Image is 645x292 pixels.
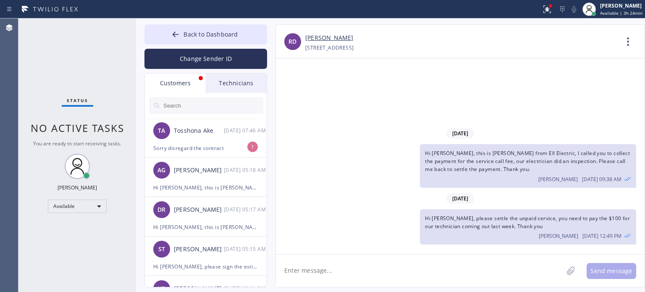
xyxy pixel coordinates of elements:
div: 08/25/2025 9:49 AM [420,209,636,245]
div: [PERSON_NAME] [174,245,224,254]
a: [PERSON_NAME] [305,33,353,43]
div: Sorry disregard the contract [153,143,258,153]
span: [DATE] 09:38 AM [582,176,621,183]
span: [DATE] 12:49 PM [582,232,621,239]
input: Search [163,97,263,114]
div: [PERSON_NAME] [58,184,97,191]
div: Hi [PERSON_NAME], this is [PERSON_NAME] from Edison Electricians of [GEOGRAPHIC_DATA], I already ... [153,222,258,232]
span: AG [157,166,165,175]
div: [PERSON_NAME] [174,205,224,215]
span: DR [157,205,165,215]
span: Back to Dashboard [184,30,238,38]
button: Send message [587,263,636,279]
div: Hi [PERSON_NAME], this is [PERSON_NAME] from [PERSON_NAME] Electric, already sent the paid invoic... [153,183,258,192]
div: 08/19/2025 9:38 AM [420,144,636,188]
span: Hi [PERSON_NAME], this is [PERSON_NAME] from Ell Electric, I called you to collect the payment fo... [425,150,630,173]
span: TA [158,126,165,136]
span: [PERSON_NAME] [538,176,578,183]
div: 08/27/2025 9:17 AM [224,205,267,214]
span: [DATE] [446,128,474,139]
div: 08/27/2025 9:15 AM [224,244,267,254]
button: Back to Dashboard [144,24,267,45]
div: Available [48,200,107,213]
div: Customers [145,74,206,93]
div: 08/27/2025 9:46 AM [224,126,267,135]
div: [PERSON_NAME] [600,2,642,9]
div: 1 [247,142,258,152]
span: Status [67,97,88,103]
div: [STREET_ADDRESS] [305,43,354,53]
span: Hi [PERSON_NAME], please settle the unpaid service, you need to pay the $100 for our technician c... [425,215,630,230]
span: No active tasks [31,121,124,135]
span: [DATE] [446,193,474,204]
button: Change Sender ID [144,49,267,69]
span: ST [158,245,165,254]
div: Hi [PERSON_NAME], please sign the estimate to confirm that you received it thru email. Thank you [153,262,258,271]
div: Tosshona Ake [174,126,224,136]
span: Available | 3h 24min [600,10,642,16]
span: RD [288,37,296,47]
div: Technicians [206,74,267,93]
button: Mute [568,3,580,15]
div: 08/27/2025 9:18 AM [224,165,267,175]
div: [PERSON_NAME] [174,166,224,175]
span: [PERSON_NAME] [539,232,578,239]
span: You are ready to start receiving tasks. [33,140,121,147]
